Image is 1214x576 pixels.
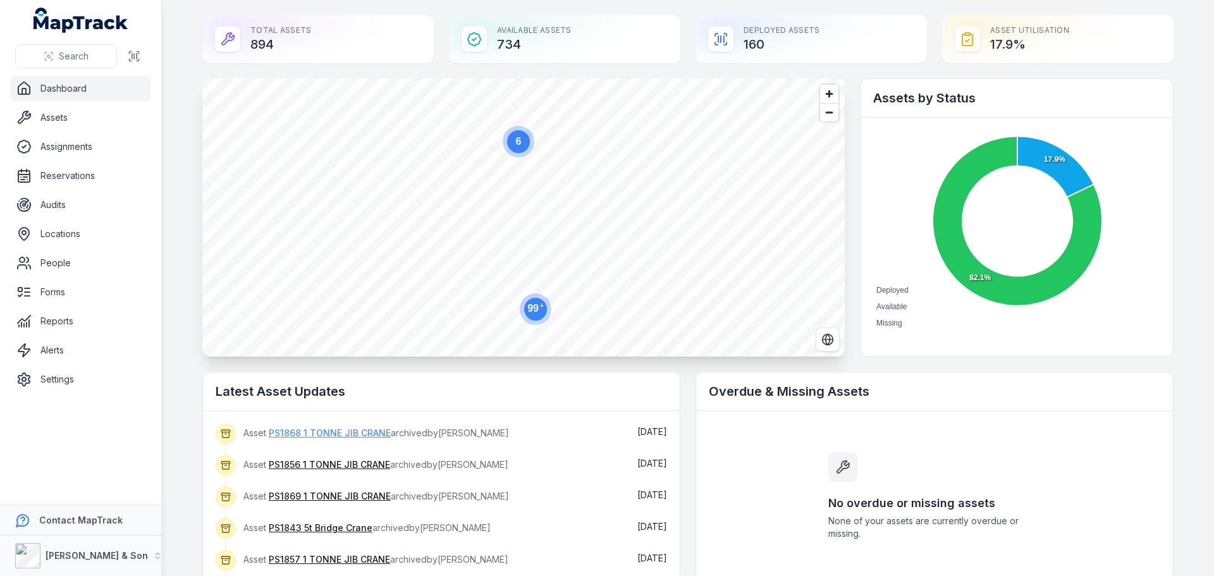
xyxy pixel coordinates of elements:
a: People [10,250,151,276]
a: Settings [10,367,151,392]
span: Asset archived by [PERSON_NAME] [243,554,508,565]
a: Forms [10,279,151,305]
time: 18/08/2025, 2:20:51 pm [637,458,667,469]
span: [DATE] [637,426,667,437]
a: Dashboard [10,76,151,101]
h2: Assets by Status [873,89,1160,107]
a: Reports [10,309,151,334]
h3: No overdue or missing assets [828,494,1041,512]
button: Zoom in [820,85,838,103]
span: [DATE] [637,553,667,563]
h2: Overdue & Missing Assets [709,383,1160,400]
a: Locations [10,221,151,247]
span: Missing [876,319,902,328]
span: Available [876,302,907,311]
span: None of your assets are currently overdue or missing. [828,515,1041,540]
time: 18/08/2025, 2:20:51 pm [637,489,667,500]
a: Assignments [10,134,151,159]
time: 18/08/2025, 2:20:51 pm [637,426,667,437]
button: Search [15,44,117,68]
span: [DATE] [637,458,667,469]
span: Asset archived by [PERSON_NAME] [243,491,509,501]
canvas: Map [202,78,845,357]
span: Deployed [876,286,909,295]
button: Switch to Satellite View [816,328,840,352]
a: PS1869 1 TONNE JIB CRANE [269,490,391,503]
span: Search [59,50,89,63]
a: Audits [10,192,151,218]
a: PS1843 5t Bridge Crane [269,522,372,534]
a: Assets [10,105,151,130]
a: Reservations [10,163,151,188]
span: Asset archived by [PERSON_NAME] [243,459,508,470]
strong: Contact MapTrack [39,515,123,525]
a: PS1856 1 TONNE JIB CRANE [269,458,390,471]
button: Zoom out [820,103,838,121]
a: PS1868 1 TONNE JIB CRANE [269,427,391,439]
span: [DATE] [637,521,667,532]
span: [DATE] [637,489,667,500]
h2: Latest Asset Updates [216,383,667,400]
span: Asset archived by [PERSON_NAME] [243,522,491,533]
strong: [PERSON_NAME] & Son [46,550,148,561]
text: 6 [516,136,522,147]
time: 18/08/2025, 2:20:51 pm [637,553,667,563]
span: Asset archived by [PERSON_NAME] [243,427,509,438]
a: PS1857 1 TONNE JIB CRANE [269,553,390,566]
time: 18/08/2025, 2:20:51 pm [637,521,667,532]
a: Alerts [10,338,151,363]
tspan: + [540,302,544,309]
text: 99 [527,302,544,314]
a: MapTrack [34,8,128,33]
